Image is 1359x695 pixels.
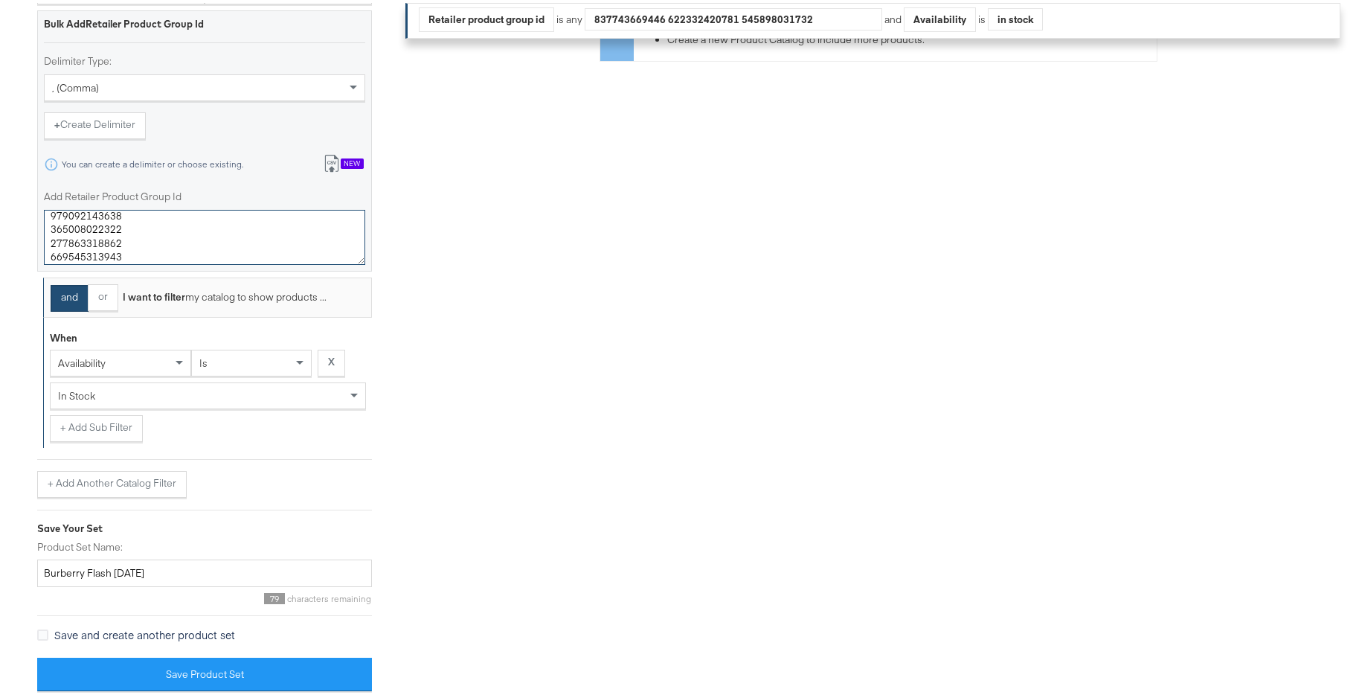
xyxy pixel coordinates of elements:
[37,519,372,533] div: Save Your Set
[328,352,335,366] strong: X
[264,590,285,601] span: 79
[44,207,365,262] textarea: 837743669446 622332420781 545898031732 678011180828 981786907823 246515290377 549470178626 891952...
[44,109,146,136] button: +Create Delimiter
[667,30,1149,44] li: Create a new Product Catalog to include more products.
[976,10,988,24] div: is
[50,328,77,342] div: When
[118,287,327,301] div: my catalog to show products ...
[554,10,585,24] div: is any
[341,156,364,166] div: New
[312,148,374,176] button: New
[61,156,244,167] div: You can create a delimiter or choose existing.
[44,14,365,28] div: Bulk Add Retailer Product Group Id
[585,5,881,28] div: 837743669446 622332420781 545898031732 678011180828 981786907823 246515290377 549470178626 891952...
[123,287,185,301] strong: I want to filter
[989,5,1042,28] div: in stock
[37,590,372,601] div: characters remaining
[50,412,143,439] button: + Add Sub Filter
[884,4,1043,29] div: and
[51,282,89,309] button: and
[37,557,372,584] input: Give your set a descriptive name
[88,281,118,308] button: or
[54,624,235,639] span: Save and create another product set
[318,347,345,374] button: X
[37,537,372,551] label: Product Set Name:
[44,187,365,201] label: Add Retailer Product Group Id
[58,353,106,367] span: availability
[37,655,372,688] button: Save Product Set
[905,5,975,28] div: Availability
[54,115,60,129] strong: +
[37,468,187,495] button: + Add Another Catalog Filter
[52,78,99,92] span: , (comma)
[58,386,95,400] span: in stock
[199,353,208,367] span: is
[44,51,365,65] label: Delimiter Type:
[420,5,553,28] div: Retailer product group id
